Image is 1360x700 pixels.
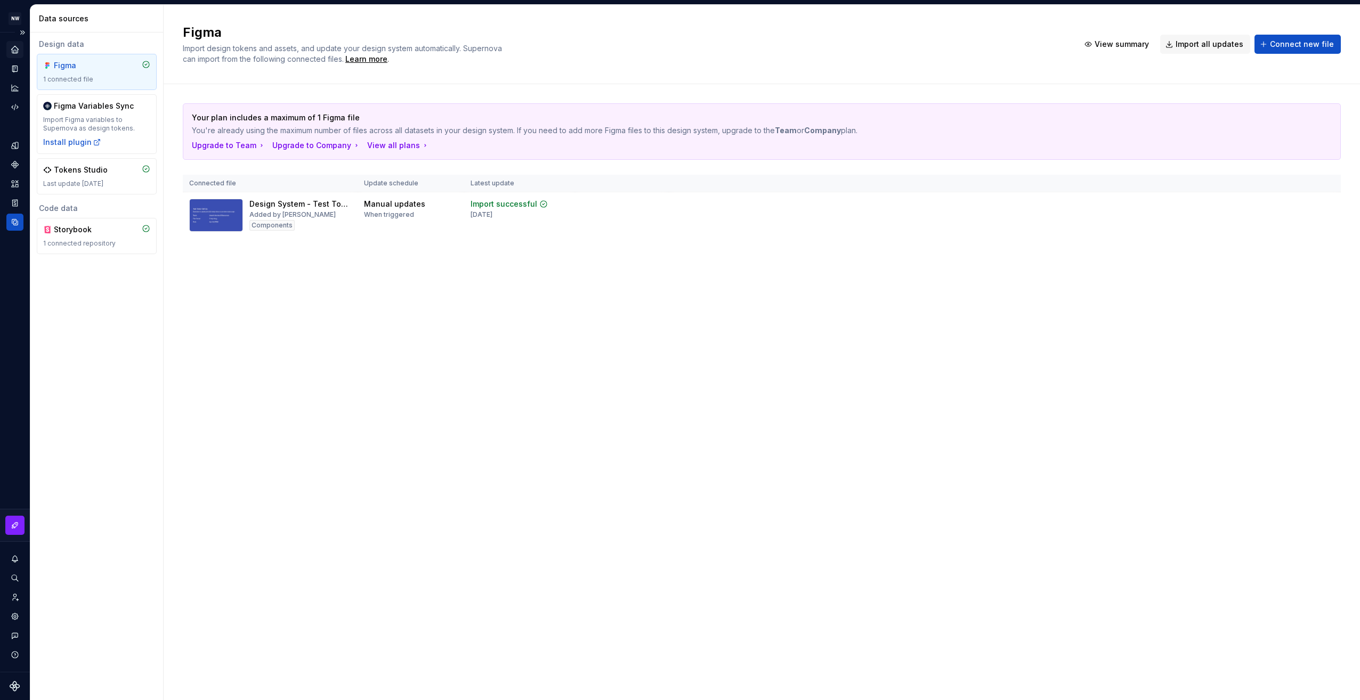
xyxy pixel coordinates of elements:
button: Upgrade to Company [272,140,361,151]
div: Manual updates [364,199,425,209]
button: View summary [1079,35,1156,54]
div: Storybook [54,224,105,235]
div: 1 connected file [43,75,150,84]
button: NW [2,7,28,30]
button: Contact support [6,627,23,644]
button: Upgrade to Team [192,140,266,151]
th: Connected file [183,175,358,192]
div: [DATE] [471,210,492,219]
div: Added by [PERSON_NAME] [249,210,336,219]
button: Notifications [6,550,23,567]
div: Design data [37,39,157,50]
div: 1 connected repository [43,239,150,248]
p: Your plan includes a maximum of 1 Figma file [192,112,1257,123]
button: Expand sidebar [15,25,30,40]
a: Code automation [6,99,23,116]
span: View summary [1095,39,1149,50]
a: Analytics [6,79,23,96]
b: Team [775,126,797,135]
a: Settings [6,608,23,625]
div: Design System - Test Token Set Up [249,199,351,209]
a: Home [6,41,23,58]
a: Tokens StudioLast update [DATE] [37,158,157,194]
button: Search ⌘K [6,569,23,587]
span: Import design tokens and assets, and update your design system automatically. Supernova can impor... [183,44,504,63]
button: View all plans [367,140,430,151]
a: Figma Variables SyncImport Figma variables to Supernova as design tokens.Install plugin [37,94,157,154]
span: Connect new file [1270,39,1334,50]
a: Assets [6,175,23,192]
div: NW [9,12,21,25]
div: When triggered [364,210,414,219]
span: . [344,55,389,63]
p: You're already using the maximum number of files across all datasets in your design system. If yo... [192,125,1257,136]
button: Import all updates [1160,35,1250,54]
a: Design tokens [6,137,23,154]
div: Last update [DATE] [43,180,150,188]
a: Figma1 connected file [37,54,157,90]
a: Learn more [345,54,387,64]
div: Import Figma variables to Supernova as design tokens. [43,116,150,133]
button: Install plugin [43,137,101,148]
div: Code data [37,203,157,214]
div: Import successful [471,199,537,209]
a: Storybook1 connected repository [37,218,157,254]
th: Latest update [464,175,575,192]
a: Documentation [6,60,23,77]
span: Import all updates [1176,39,1243,50]
div: Figma [54,60,105,71]
div: Tokens Studio [54,165,108,175]
div: Components [249,220,295,231]
a: Storybook stories [6,194,23,211]
button: Connect new file [1254,35,1341,54]
th: Update schedule [358,175,464,192]
h2: Figma [183,24,1066,41]
b: Company [804,126,841,135]
svg: Supernova Logo [10,681,20,691]
a: Data sources [6,214,23,231]
a: Invite team [6,589,23,606]
a: Components [6,156,23,173]
div: Figma Variables Sync [54,101,134,111]
div: Data sources [39,13,159,24]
